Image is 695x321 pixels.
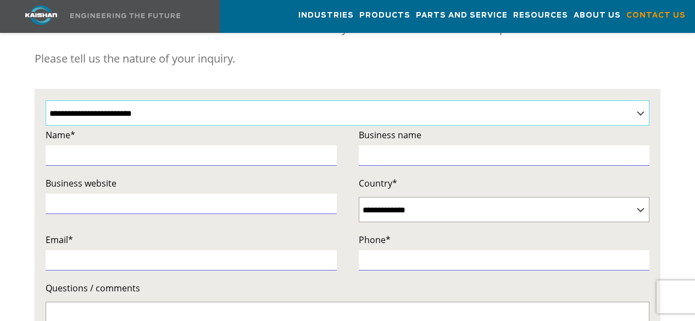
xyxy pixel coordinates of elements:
[359,127,650,143] label: Business name
[46,232,337,247] label: Email*
[626,1,686,30] a: Contact Us
[416,1,508,30] a: Parts and Service
[359,9,410,22] span: Products
[70,13,180,18] img: Engineering the future
[46,176,337,191] label: Business website
[416,9,508,22] span: Parts and Service
[298,1,354,30] a: Industries
[359,176,650,191] label: Country*
[359,232,650,247] label: Phone*
[46,127,337,143] label: Name*
[513,1,568,30] a: Resources
[513,9,568,22] span: Resources
[359,1,410,30] a: Products
[298,9,354,22] span: Industries
[626,9,686,22] span: Contact Us
[574,9,621,22] span: About Us
[574,1,621,30] a: About Us
[35,48,661,70] p: Please tell us the nature of your inquiry.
